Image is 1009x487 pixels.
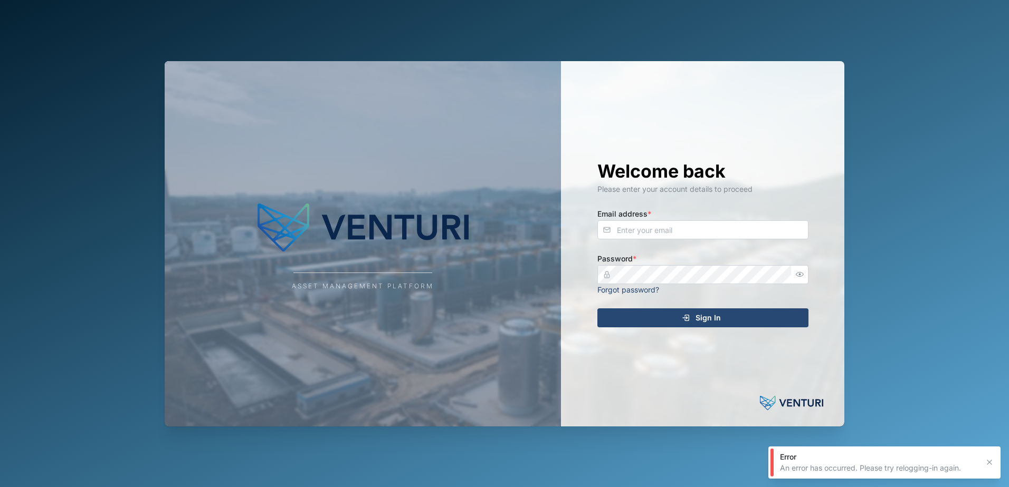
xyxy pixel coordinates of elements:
[780,452,978,462] div: Error
[597,253,636,265] label: Password
[597,308,808,327] button: Sign In
[597,183,808,195] div: Please enter your account details to proceed
[597,160,808,183] h1: Welcome back
[696,309,721,327] span: Sign In
[258,196,469,259] img: Company Logo
[597,220,808,239] input: Enter your email
[597,285,659,294] a: Forgot password?
[780,463,978,473] div: An error has occurred. Please try relogging-in again.
[597,208,651,220] label: Email address
[292,281,434,291] div: Asset Management Platform
[760,393,823,414] img: Powered by: Venturi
